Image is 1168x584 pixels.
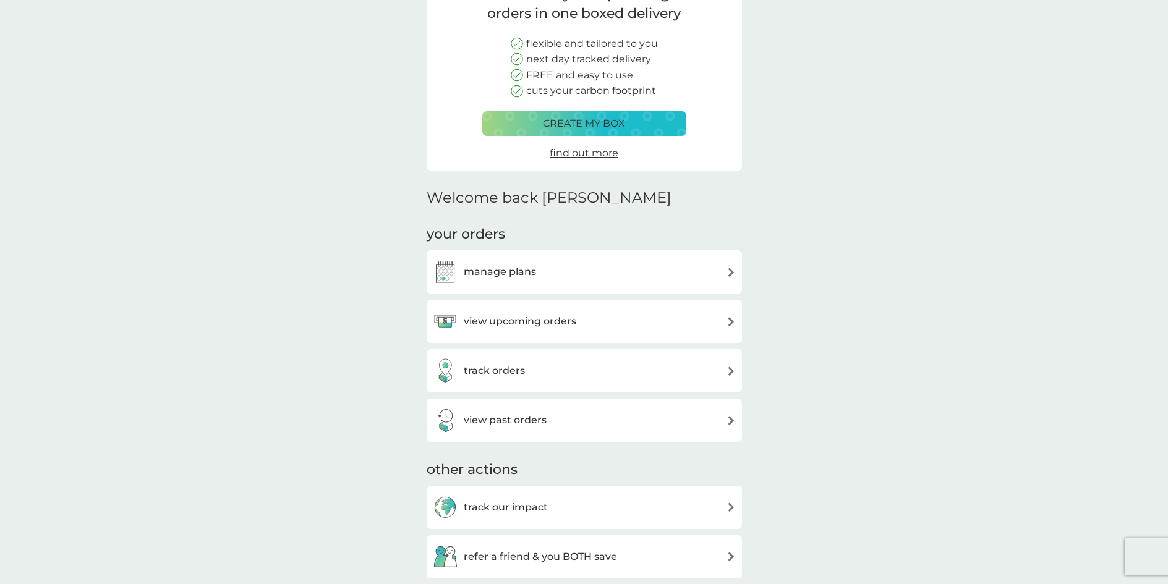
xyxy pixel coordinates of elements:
img: arrow right [727,317,736,326]
p: create my box [543,116,625,132]
a: find out more [550,145,618,161]
span: find out more [550,147,618,159]
p: flexible and tailored to you [526,36,658,52]
h3: view past orders [464,412,547,428]
h3: track our impact [464,499,548,515]
img: arrow right [727,366,736,376]
p: cuts your carbon footprint [526,83,656,99]
h3: view upcoming orders [464,313,576,329]
h3: manage plans [464,264,536,280]
h2: Welcome back [PERSON_NAME] [427,189,671,207]
p: FREE and easy to use [526,67,633,83]
h3: track orders [464,363,525,379]
h3: other actions [427,460,518,480]
h3: your orders [427,225,505,244]
h3: refer a friend & you BOTH save [464,549,617,565]
img: arrow right [727,416,736,425]
button: create my box [482,111,686,136]
img: arrow right [727,502,736,512]
img: arrow right [727,552,736,561]
p: next day tracked delivery [526,51,651,67]
img: arrow right [727,268,736,277]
